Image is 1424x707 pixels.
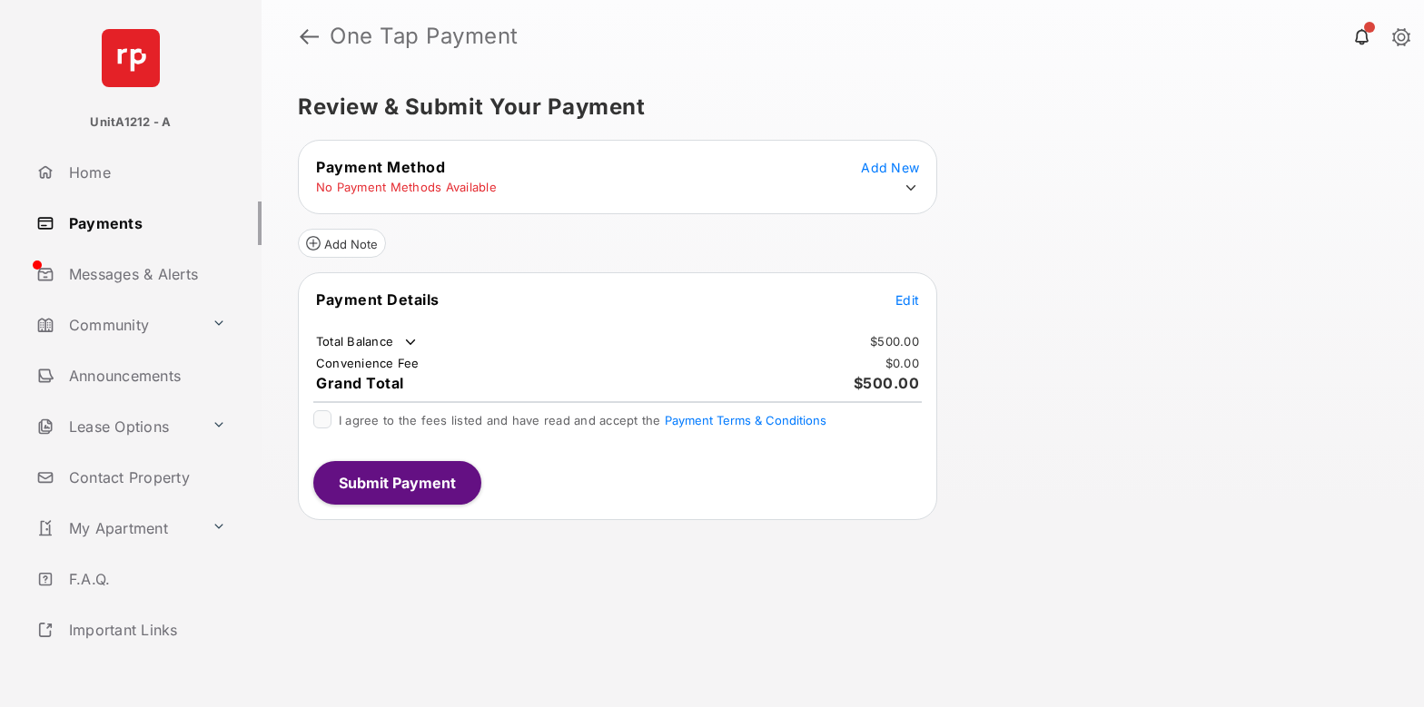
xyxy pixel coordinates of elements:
[315,355,420,371] td: Convenience Fee
[29,151,262,194] a: Home
[315,179,498,195] td: No Payment Methods Available
[861,158,919,176] button: Add New
[339,413,826,427] span: I agree to the fees listed and have read and accept the
[29,608,233,652] a: Important Links
[29,506,204,550] a: My Apartment
[29,456,262,499] a: Contact Property
[102,29,160,87] img: svg+xml;base64,PHN2ZyB4bWxucz0iaHR0cDovL3d3dy53My5vcmcvMjAwMC9zdmciIHdpZHRoPSI2NCIgaGVpZ2h0PSI2NC...
[316,290,440,309] span: Payment Details
[861,160,919,175] span: Add New
[854,374,920,392] span: $500.00
[895,290,919,309] button: Edit
[869,333,920,349] td: $500.00
[29,405,204,448] a: Lease Options
[298,96,1373,118] h5: Review & Submit Your Payment
[90,113,171,132] p: UnitA1212 - A
[895,292,919,308] span: Edit
[298,229,386,258] button: Add Note
[313,461,481,505] button: Submit Payment
[316,374,404,392] span: Grand Total
[315,333,420,351] td: Total Balance
[29,557,262,601] a: F.A.Q.
[885,355,920,371] td: $0.00
[29,354,262,398] a: Announcements
[330,25,519,47] strong: One Tap Payment
[316,158,445,176] span: Payment Method
[29,252,262,296] a: Messages & Alerts
[665,413,826,427] button: I agree to the fees listed and have read and accept the
[29,201,262,245] a: Payments
[29,303,204,347] a: Community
